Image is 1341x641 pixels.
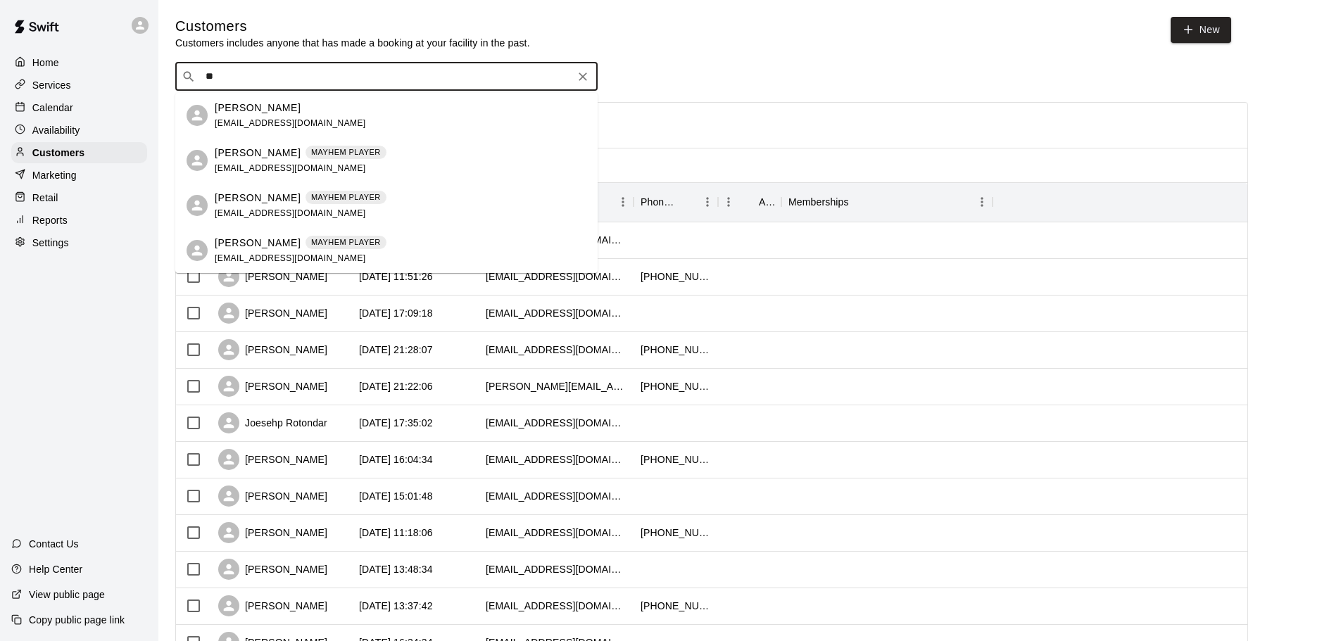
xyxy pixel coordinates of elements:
[11,187,147,208] a: Retail
[218,485,327,507] div: [PERSON_NAME]
[641,599,711,613] div: +15168300455
[32,213,68,227] p: Reports
[486,599,627,613] div: tomrakeman@gmail.com
[641,343,711,357] div: +13475724497
[359,306,433,320] div: 2025-08-05 17:09:18
[486,526,627,540] div: bradjweiner@gmail.com
[32,146,84,160] p: Customers
[359,599,433,613] div: 2025-07-30 13:37:42
[573,67,593,87] button: Clear
[634,182,718,222] div: Phone Number
[29,537,79,551] p: Contact Us
[215,101,301,115] p: [PERSON_NAME]
[486,343,627,357] div: robfidelman@gmail.com
[641,182,677,222] div: Phone Number
[311,191,381,203] p: MAYHEM PLAYER
[641,452,711,467] div: +13478400844
[641,526,711,540] div: +16317455414
[486,306,627,320] div: audreyfitzgerald711@gmail.com
[697,191,718,212] button: Menu
[32,123,80,137] p: Availability
[359,526,433,540] div: 2025-07-31 11:18:06
[29,613,125,627] p: Copy public page link
[486,452,627,467] div: johnmccormack214@yahoo.com
[29,588,105,602] p: View public page
[11,52,147,73] a: Home
[759,182,774,222] div: Age
[218,339,327,360] div: [PERSON_NAME]
[32,191,58,205] p: Retail
[359,416,433,430] div: 2025-07-31 17:35:02
[32,78,71,92] p: Services
[175,36,530,50] p: Customers includes anyone that has made a booking at your facility in the past.
[486,416,627,430] div: joesephrotondar@gmail.com
[187,240,208,261] div: Matthew Keshinover
[215,118,366,128] span: [EMAIL_ADDRESS][DOMAIN_NAME]
[479,182,634,222] div: Email
[218,303,327,324] div: [PERSON_NAME]
[218,376,327,397] div: [PERSON_NAME]
[187,105,208,126] div: Jessica Hanover
[218,595,327,616] div: [PERSON_NAME]
[175,63,598,91] div: Search customers by name or email
[187,195,208,216] div: Jason Keshinover
[218,559,327,580] div: [PERSON_NAME]
[1171,17,1231,43] a: New
[359,562,433,576] div: 2025-07-30 13:48:34
[32,236,69,250] p: Settings
[218,522,327,543] div: [PERSON_NAME]
[218,266,327,287] div: [PERSON_NAME]
[677,192,697,212] button: Sort
[11,97,147,118] a: Calendar
[486,489,627,503] div: miketaunton@gmail.com
[612,191,634,212] button: Menu
[11,142,147,163] a: Customers
[215,253,366,263] span: [EMAIL_ADDRESS][DOMAIN_NAME]
[641,379,711,393] div: +15163170971
[11,232,147,253] a: Settings
[215,208,366,218] span: [EMAIL_ADDRESS][DOMAIN_NAME]
[215,191,301,205] p: [PERSON_NAME]
[739,192,759,212] button: Sort
[215,236,301,250] p: [PERSON_NAME]
[311,236,381,248] p: MAYHEM PLAYER
[11,165,147,186] a: Marketing
[788,182,849,222] div: Memberships
[32,101,73,115] p: Calendar
[359,452,433,467] div: 2025-07-31 16:04:34
[11,210,147,231] a: Reports
[215,146,301,160] p: [PERSON_NAME]
[971,191,993,212] button: Menu
[32,56,59,70] p: Home
[486,379,627,393] div: brian.haran@gmail.com
[215,163,366,173] span: [EMAIL_ADDRESS][DOMAIN_NAME]
[359,269,433,284] div: 2025-08-07 11:51:26
[311,146,381,158] p: MAYHEM PLAYER
[359,489,433,503] div: 2025-07-31 15:01:48
[218,412,327,433] div: Joesehp Rotondar
[29,562,82,576] p: Help Center
[359,343,433,357] div: 2025-08-04 21:28:07
[641,269,711,284] div: +15164016894
[175,17,530,36] h5: Customers
[781,182,993,222] div: Memberships
[32,168,77,182] p: Marketing
[187,150,208,171] div: Jason Keshinover
[486,562,627,576] div: apr020409@gmail.com
[359,379,433,393] div: 2025-08-03 21:22:06
[718,191,739,212] button: Menu
[218,449,327,470] div: [PERSON_NAME]
[11,120,147,141] a: Availability
[486,269,627,284] div: frankieboy26@icloud.com
[11,75,147,96] a: Services
[849,192,869,212] button: Sort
